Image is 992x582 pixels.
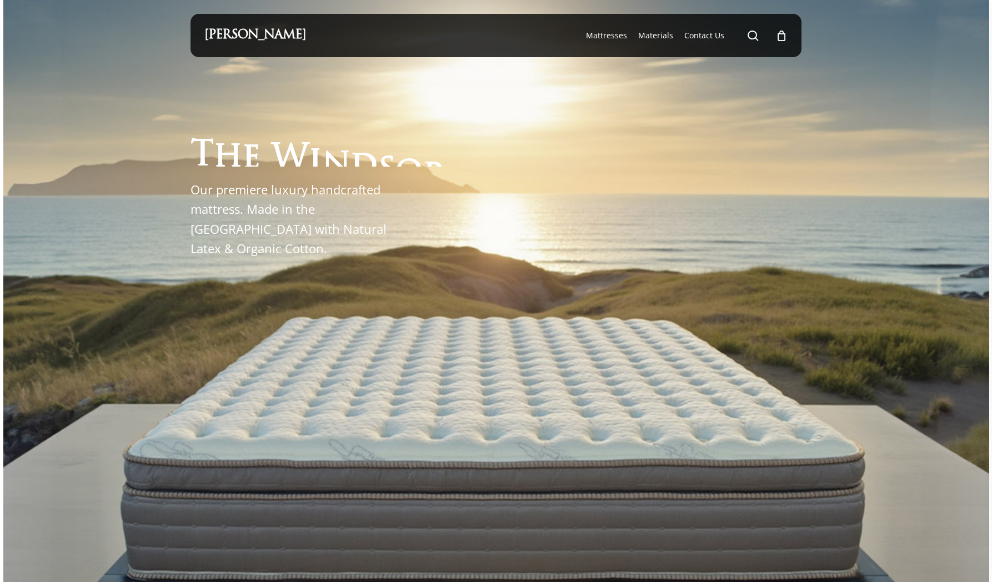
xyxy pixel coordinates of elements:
[586,30,627,41] a: Mattresses
[322,148,350,182] span: n
[191,180,399,258] p: Our premiere luxury handcrafted mattress. Made in the [GEOGRAPHIC_DATA] with Natural Latex & Orga...
[350,150,378,184] span: d
[309,145,322,179] span: i
[191,133,446,167] h1: The Windsor
[378,153,395,187] span: s
[214,141,242,174] span: h
[272,144,309,178] span: W
[684,30,724,41] a: Contact Us
[580,14,788,57] nav: Main Menu
[423,159,446,193] span: r
[242,142,260,176] span: e
[204,29,306,42] a: [PERSON_NAME]
[395,155,423,189] span: o
[638,30,673,41] a: Materials
[191,139,214,173] span: T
